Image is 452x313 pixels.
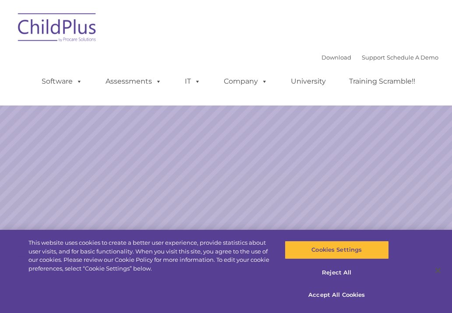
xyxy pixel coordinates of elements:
[285,264,388,282] button: Reject All
[428,261,448,280] button: Close
[14,7,101,51] img: ChildPlus by Procare Solutions
[321,54,438,61] font: |
[340,73,424,90] a: Training Scramble!!
[387,54,438,61] a: Schedule A Demo
[97,73,170,90] a: Assessments
[285,241,388,259] button: Cookies Settings
[215,73,276,90] a: Company
[28,239,271,273] div: This website uses cookies to create a better user experience, provide statistics about user visit...
[321,54,351,61] a: Download
[33,73,91,90] a: Software
[362,54,385,61] a: Support
[285,286,388,304] button: Accept All Cookies
[176,73,209,90] a: IT
[282,73,335,90] a: University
